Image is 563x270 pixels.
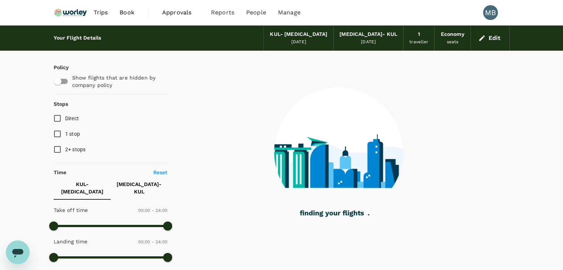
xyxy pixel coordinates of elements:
[153,169,168,176] p: Reset
[65,146,86,152] span: 2+ stops
[54,64,60,71] p: Policy
[54,238,88,245] p: Landing time
[93,8,108,17] span: Trips
[361,38,376,46] div: [DATE]
[368,214,369,215] g: .
[54,34,101,42] div: Your Flight Details
[120,8,134,17] span: Book
[477,32,503,44] button: Edit
[447,38,459,46] div: seats
[418,30,420,38] div: 1
[483,5,498,20] div: MB
[162,8,199,17] span: Approvals
[291,38,306,46] div: [DATE]
[246,8,266,17] span: People
[211,8,234,17] span: Reports
[65,131,80,137] span: 1 stop
[440,30,464,38] div: Economy
[65,115,79,121] span: Direct
[54,101,68,107] strong: Stops
[54,4,88,21] img: Ranhill Worley Sdn Bhd
[60,180,105,195] p: KUL - [MEDICAL_DATA]
[54,206,88,214] p: Take off time
[270,30,327,38] div: KUL - [MEDICAL_DATA]
[300,210,364,217] g: finding your flights
[6,240,30,264] iframe: Button to launch messaging window
[409,38,428,46] div: traveller
[54,169,67,176] p: Time
[72,74,162,89] p: Show flights that are hidden by company policy
[138,208,168,213] span: 00:00 - 24:00
[278,8,301,17] span: Manage
[117,180,162,195] p: [MEDICAL_DATA] - KUL
[339,30,397,38] div: [MEDICAL_DATA] - KUL
[138,239,168,244] span: 00:00 - 24:00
